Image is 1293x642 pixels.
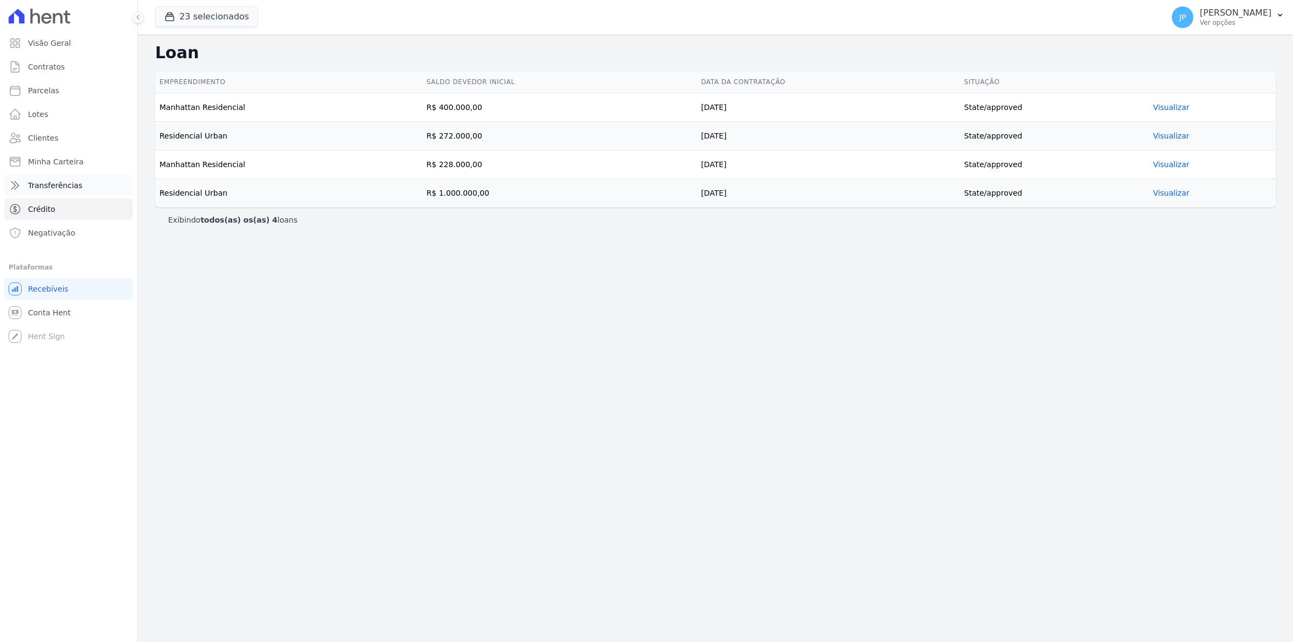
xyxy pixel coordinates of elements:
[422,150,697,179] td: R$ 228.000,00
[422,122,697,150] td: R$ 272.000,00
[4,222,133,244] a: Negativação
[155,71,422,93] th: Empreendimento
[1163,2,1293,32] button: JP [PERSON_NAME] Ver opções
[9,261,129,274] div: Plataformas
[960,122,1149,150] td: State/approved
[155,122,422,150] td: Residencial Urban
[697,122,960,150] td: [DATE]
[960,71,1149,93] th: Situação
[697,93,960,122] td: [DATE]
[422,93,697,122] td: R$ 400.000,00
[28,227,75,238] span: Negativação
[960,93,1149,122] td: State/approved
[28,180,82,191] span: Transferências
[155,6,258,27] button: 23 selecionados
[4,32,133,54] a: Visão Geral
[4,302,133,323] a: Conta Hent
[697,71,960,93] th: Data da contratação
[1200,8,1271,18] p: [PERSON_NAME]
[1179,13,1186,21] span: JP
[1153,160,1189,169] a: Visualizar
[960,179,1149,208] td: State/approved
[4,151,133,172] a: Minha Carteira
[4,103,133,125] a: Lotes
[168,215,297,225] p: Exibindo loans
[697,179,960,208] td: [DATE]
[28,284,68,294] span: Recebíveis
[422,179,697,208] td: R$ 1.000.000,00
[155,150,422,179] td: Manhattan Residencial
[697,150,960,179] td: [DATE]
[1153,103,1189,112] a: Visualizar
[4,80,133,101] a: Parcelas
[28,109,48,120] span: Lotes
[4,56,133,78] a: Contratos
[155,93,422,122] td: Manhattan Residencial
[28,38,71,49] span: Visão Geral
[28,156,84,167] span: Minha Carteira
[4,127,133,149] a: Clientes
[155,43,1276,63] h2: Loan
[28,133,58,143] span: Clientes
[200,216,277,224] b: todos(as) os(as) 4
[1153,189,1189,197] a: Visualizar
[28,204,55,215] span: Crédito
[1153,132,1189,140] a: Visualizar
[4,175,133,196] a: Transferências
[4,278,133,300] a: Recebíveis
[960,150,1149,179] td: State/approved
[155,179,422,208] td: Residencial Urban
[1200,18,1271,27] p: Ver opções
[4,198,133,220] a: Crédito
[28,61,65,72] span: Contratos
[28,85,59,96] span: Parcelas
[422,71,697,93] th: Saldo devedor inicial
[28,307,71,318] span: Conta Hent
